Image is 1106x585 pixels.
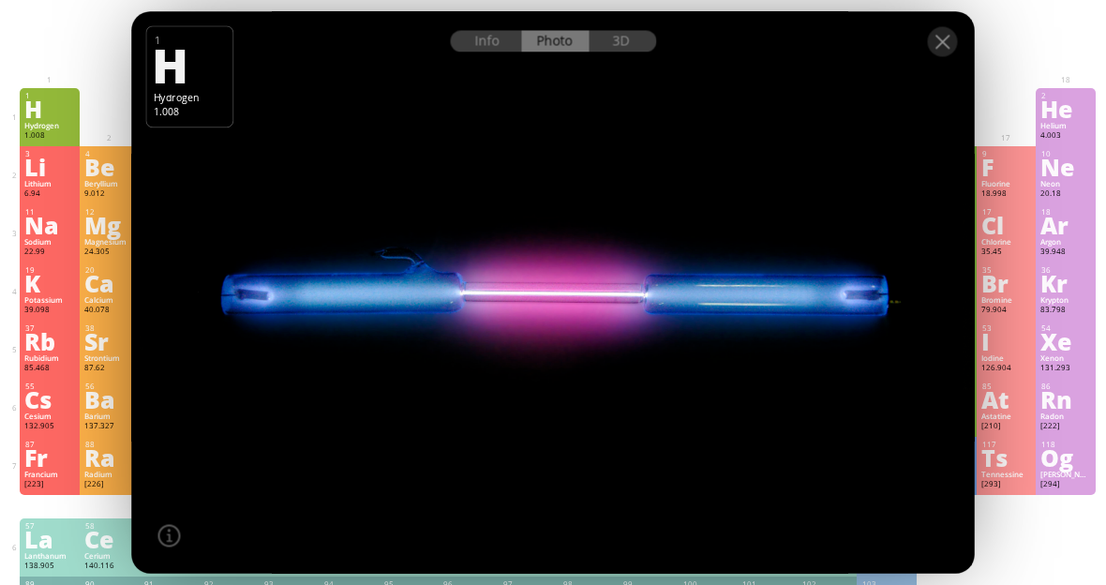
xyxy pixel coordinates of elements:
div: Cerium [84,551,135,561]
div: 53 [982,323,1032,333]
div: 20 [85,265,135,275]
div: Fr [24,447,75,468]
div: [210] [981,421,1032,432]
div: Ce [84,529,135,549]
div: Cs [24,389,75,410]
div: Cl [981,215,1032,235]
div: 58 [85,521,135,531]
div: Strontium [84,353,135,363]
div: 85.468 [24,363,75,374]
div: 6.94 [24,188,75,200]
div: Br [981,273,1032,293]
div: Neon [1040,179,1091,188]
div: 87.62 [84,363,135,374]
div: La [24,529,75,549]
div: Barium [84,412,135,421]
div: Rn [1040,389,1091,410]
div: Xe [1040,331,1091,352]
div: Og [1040,447,1091,468]
div: 87 [25,440,75,449]
div: 132.905 [24,421,75,432]
div: 131.293 [1040,363,1091,374]
div: 20.18 [1040,188,1091,200]
div: Mg [84,215,135,235]
div: 39.948 [1040,247,1091,258]
div: 40.078 [84,305,135,316]
div: 86 [1041,382,1091,391]
div: Radium [84,470,135,479]
div: 35 [982,265,1032,275]
div: 4.003 [1040,130,1091,142]
div: 12 [85,207,135,217]
div: Cesium [24,412,75,421]
div: 138.905 [24,561,75,572]
div: Astatine [981,412,1032,421]
div: 88 [85,440,135,449]
div: 35.45 [981,247,1032,258]
div: Ne [1040,157,1091,177]
div: Fluorine [981,179,1032,188]
div: Sr [84,331,135,352]
div: 39.098 [24,305,75,316]
div: 10 [1041,149,1091,158]
div: [226] [84,479,135,490]
div: 38 [85,323,135,333]
div: 22.99 [24,247,75,258]
div: 9.012 [84,188,135,200]
div: 117 [982,440,1032,449]
div: Info [450,30,522,52]
div: 17 [982,207,1032,217]
div: 118 [1041,440,1091,449]
div: 83.798 [1040,305,1091,316]
div: 79.904 [981,305,1032,316]
div: Krypton [1040,295,1091,305]
div: Sodium [24,237,75,247]
div: Radon [1040,412,1091,421]
div: K [24,273,75,293]
div: Kr [1040,273,1091,293]
div: Iodine [981,353,1032,363]
div: Hydrogen [24,121,75,130]
div: 9 [982,149,1032,158]
div: Li [24,157,75,177]
div: H [152,40,224,88]
div: 140.116 [84,561,135,572]
div: Lanthanum [24,551,75,561]
div: Calcium [84,295,135,305]
div: 4 [85,149,135,158]
div: Argon [1040,237,1091,247]
div: [222] [1040,421,1091,432]
div: Helium [1040,121,1091,130]
div: Magnesium [84,237,135,247]
div: 56 [85,382,135,391]
div: [293] [981,479,1032,490]
div: 18 [1041,207,1091,217]
div: [PERSON_NAME] [1040,470,1091,479]
div: 126.904 [981,363,1032,374]
div: [223] [24,479,75,490]
div: Lithium [24,179,75,188]
div: 3 [25,149,75,158]
div: He [1040,98,1091,119]
div: 18.998 [981,188,1032,200]
div: 54 [1041,323,1091,333]
div: 1 [25,91,75,100]
div: Ba [84,389,135,410]
div: Xenon [1040,353,1091,363]
div: Chlorine [981,237,1032,247]
div: Tennessine [981,470,1032,479]
div: 36 [1041,265,1091,275]
div: Be [84,157,135,177]
div: 57 [25,521,75,531]
div: [294] [1040,479,1091,490]
div: Ca [84,273,135,293]
div: 37 [25,323,75,333]
div: 1.008 [24,130,75,142]
div: Hydrogen [154,91,226,104]
div: 85 [982,382,1032,391]
div: 137.327 [84,421,135,432]
div: Francium [24,470,75,479]
div: Ra [84,447,135,468]
div: Potassium [24,295,75,305]
div: Rb [24,331,75,352]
